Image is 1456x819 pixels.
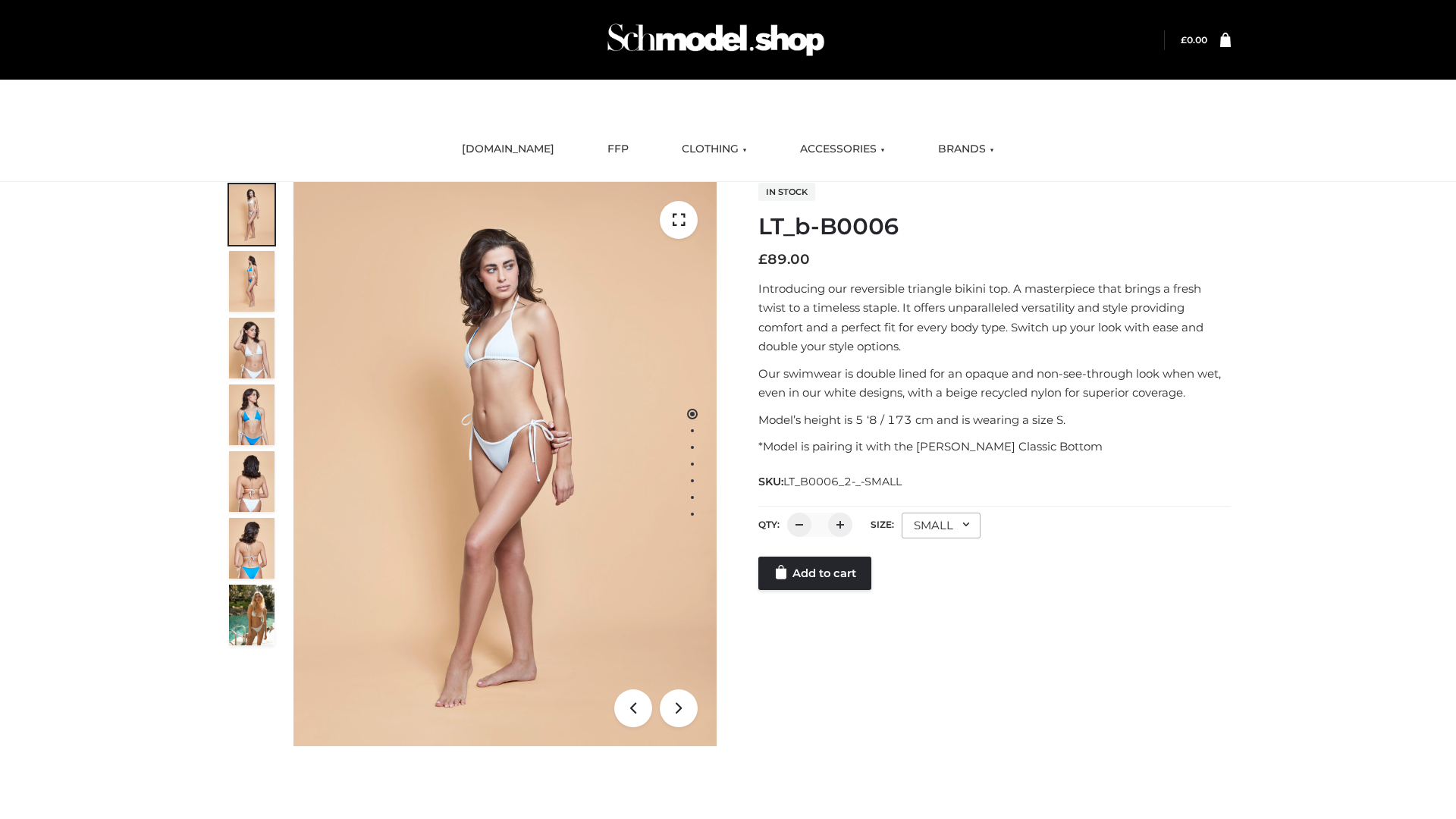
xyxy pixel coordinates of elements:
img: ArielClassicBikiniTop_CloudNine_AzureSky_OW114ECO_2-scaled.jpg [229,251,275,312]
a: £0.00 [1181,34,1207,45]
img: Arieltop_CloudNine_AzureSky2.jpg [229,585,275,645]
label: QTY: [758,519,780,530]
img: ArielClassicBikiniTop_CloudNine_AzureSky_OW114ECO_8-scaled.jpg [229,518,275,579]
p: *Model is pairing it with the [PERSON_NAME] Classic Bottom [758,437,1231,457]
h1: LT_b-B0006 [758,213,1231,240]
div: SMALL [902,513,981,538]
p: Introducing our reversible triangle bikini top. A masterpiece that brings a fresh twist to a time... [758,279,1231,356]
img: ArielClassicBikiniTop_CloudNine_AzureSky_OW114ECO_4-scaled.jpg [229,384,275,445]
label: Size: [871,519,894,530]
span: LT_B0006_2-_-SMALL [783,475,902,488]
span: £ [758,251,767,268]
span: In stock [758,183,815,201]
a: ACCESSORIES [789,133,896,166]
bdi: 0.00 [1181,34,1207,45]
p: Model’s height is 5 ‘8 / 173 cm and is wearing a size S. [758,410,1231,430]
p: Our swimwear is double lined for an opaque and non-see-through look when wet, even in our white d... [758,364,1231,403]
img: ArielClassicBikiniTop_CloudNine_AzureSky_OW114ECO_1-scaled.jpg [229,184,275,245]
bdi: 89.00 [758,251,810,268]
a: [DOMAIN_NAME] [450,133,566,166]
a: CLOTHING [670,133,758,166]
span: SKU: [758,472,903,491]
img: ArielClassicBikiniTop_CloudNine_AzureSky_OW114ECO_1 [293,182,717,746]
img: ArielClassicBikiniTop_CloudNine_AzureSky_OW114ECO_7-scaled.jpg [229,451,275,512]
img: ArielClassicBikiniTop_CloudNine_AzureSky_OW114ECO_3-scaled.jpg [229,318,275,378]
span: £ [1181,34,1187,45]
a: FFP [596,133,640,166]
a: BRANDS [927,133,1006,166]
img: Schmodel Admin 964 [602,10,830,70]
a: Add to cart [758,557,871,590]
